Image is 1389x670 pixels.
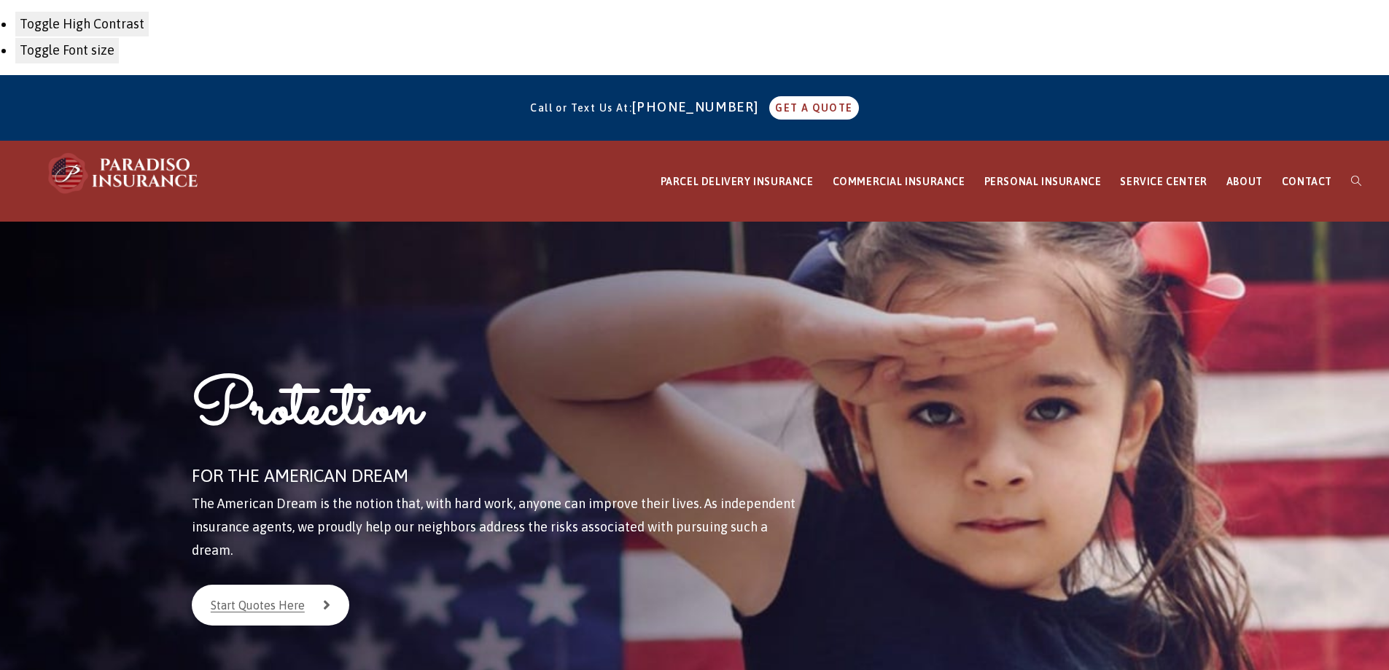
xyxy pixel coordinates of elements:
a: ABOUT [1217,141,1272,222]
span: FOR THE AMERICAN DREAM [192,466,408,486]
span: The American Dream is the notion that, with hard work, anyone can improve their lives. As indepen... [192,496,795,558]
a: COMMERCIAL INSURANCE [823,141,975,222]
a: PARCEL DELIVERY INSURANCE [651,141,823,222]
span: SERVICE CENTER [1120,176,1207,187]
a: GET A QUOTE [769,96,858,120]
a: PERSONAL INSURANCE [975,141,1111,222]
img: Paradiso Insurance [44,152,204,195]
a: SERVICE CENTER [1110,141,1216,222]
button: Toggle Font size [15,37,120,63]
a: [PHONE_NUMBER] [632,99,766,114]
h1: Protection [192,367,802,460]
a: Start Quotes Here [192,585,349,626]
span: Toggle High Contrast [20,16,144,31]
span: Call or Text Us At: [530,102,632,114]
span: ABOUT [1226,176,1263,187]
span: PARCEL DELIVERY INSURANCE [661,176,814,187]
a: CONTACT [1272,141,1342,222]
button: Toggle High Contrast [15,11,149,37]
span: Toggle Font size [20,42,114,58]
span: COMMERCIAL INSURANCE [833,176,965,187]
span: CONTACT [1282,176,1332,187]
span: PERSONAL INSURANCE [984,176,1102,187]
